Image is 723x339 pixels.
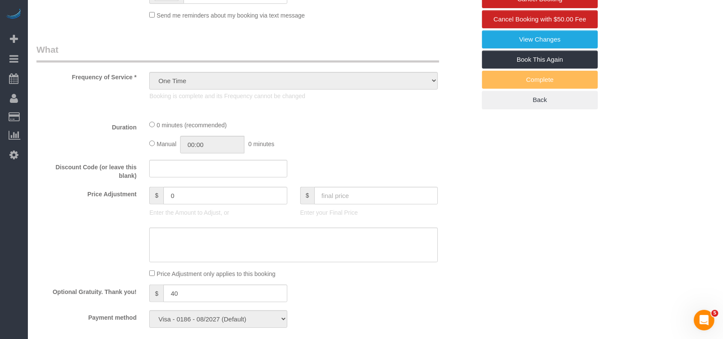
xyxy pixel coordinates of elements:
[30,160,143,180] label: Discount Code (or leave this blank)
[149,208,287,217] p: Enter the Amount to Adjust, or
[157,122,226,129] span: 0 minutes (recommended)
[149,92,438,100] p: Booking is complete and its Frequency cannot be changed
[314,187,438,204] input: final price
[482,91,598,109] a: Back
[30,187,143,198] label: Price Adjustment
[482,30,598,48] a: View Changes
[30,120,143,132] label: Duration
[30,285,143,296] label: Optional Gratuity. Thank you!
[482,51,598,69] a: Book This Again
[694,310,714,330] iframe: Intercom live chat
[300,208,438,217] p: Enter your Final Price
[149,187,163,204] span: $
[36,43,439,63] legend: What
[157,270,275,277] span: Price Adjustment only applies to this booking
[711,310,718,317] span: 5
[482,10,598,28] a: Cancel Booking with $50.00 Fee
[157,12,305,19] span: Send me reminders about my booking via text message
[5,9,22,21] img: Automaid Logo
[157,141,176,147] span: Manual
[30,70,143,81] label: Frequency of Service *
[30,310,143,322] label: Payment method
[494,15,586,23] span: Cancel Booking with $50.00 Fee
[149,285,163,302] span: $
[300,187,314,204] span: $
[248,141,274,147] span: 0 minutes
